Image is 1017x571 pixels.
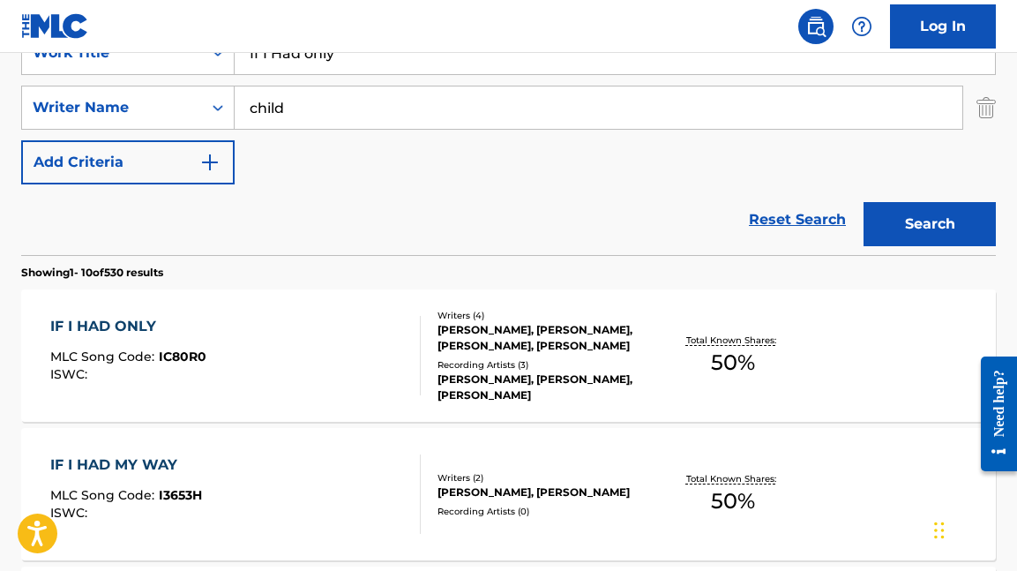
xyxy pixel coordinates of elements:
[437,485,652,500] div: [PERSON_NAME], [PERSON_NAME]
[159,487,202,503] span: I3653H
[21,265,163,281] p: Showing 1 - 10 of 530 results
[21,428,996,560] a: IF I HAD MY WAYMLC Song Code:I3653HISWC:Writers (2)[PERSON_NAME], [PERSON_NAME]Recording Artists ...
[976,86,996,130] img: Delete Criterion
[968,342,1017,485] iframe: Resource Center
[21,140,235,184] button: Add Criteria
[50,349,159,364] span: MLC Song Code :
[686,334,781,347] p: Total Known Shares:
[864,202,996,246] button: Search
[844,9,879,44] div: Help
[33,97,191,118] div: Writer Name
[890,4,996,49] a: Log In
[50,505,92,521] span: ISWC :
[199,152,221,173] img: 9d2ae6d4665cec9f34b9.svg
[798,9,834,44] a: Public Search
[159,349,206,364] span: IC80R0
[929,486,1017,571] iframe: Chat Widget
[437,358,652,372] div: Recording Artists ( 3 )
[437,505,652,518] div: Recording Artists ( 0 )
[50,366,92,382] span: ISWC :
[437,322,652,354] div: [PERSON_NAME], [PERSON_NAME], [PERSON_NAME], [PERSON_NAME]
[21,13,89,39] img: MLC Logo
[33,42,191,64] div: Work Title
[805,16,826,37] img: search
[21,31,996,255] form: Search Form
[437,309,652,322] div: Writers ( 4 )
[50,487,159,503] span: MLC Song Code :
[21,289,996,422] a: IF I HAD ONLYMLC Song Code:IC80R0ISWC:Writers (4)[PERSON_NAME], [PERSON_NAME], [PERSON_NAME], [PE...
[934,504,945,557] div: Drag
[711,347,755,379] span: 50 %
[437,372,652,403] div: [PERSON_NAME], [PERSON_NAME], [PERSON_NAME]
[50,316,206,337] div: IF I HAD ONLY
[50,455,202,476] div: IF I HAD MY WAY
[851,16,872,37] img: help
[686,472,781,485] p: Total Known Shares:
[740,200,855,239] a: Reset Search
[711,485,755,517] span: 50 %
[437,471,652,485] div: Writers ( 2 )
